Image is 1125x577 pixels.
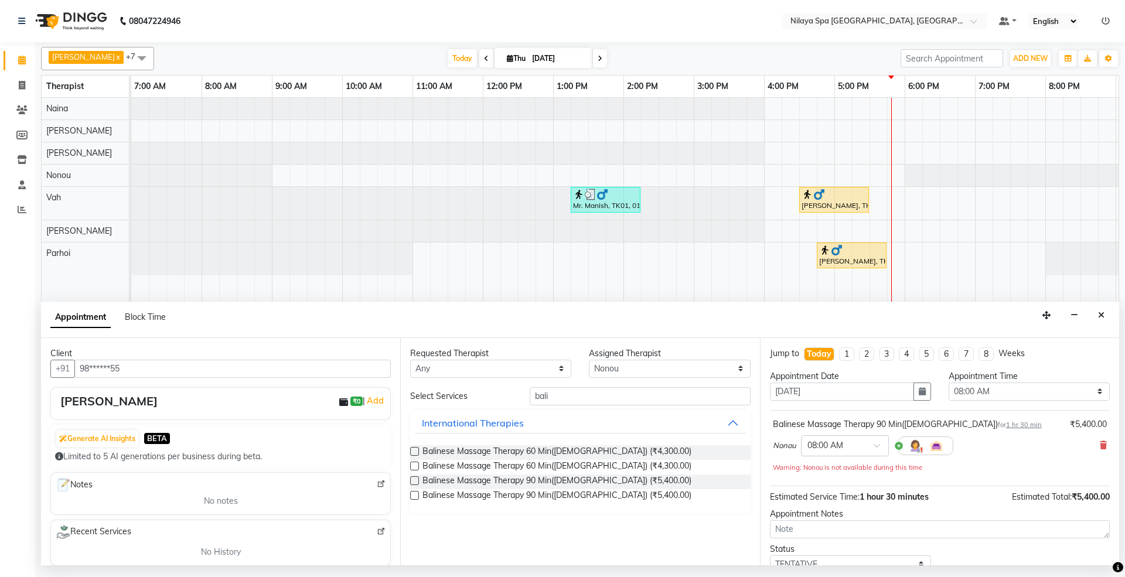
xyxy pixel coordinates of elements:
[1046,78,1083,95] a: 8:00 PM
[773,463,922,472] small: Warning: Nonou is not available during this time
[129,5,180,37] b: 08047224946
[52,52,115,62] span: [PERSON_NAME]
[1012,491,1072,502] span: Estimated Total:
[204,495,238,507] span: No notes
[46,125,112,136] span: [PERSON_NAME]
[422,460,691,474] span: Balinese Massage Therapy 60 Min([DEMOGRAPHIC_DATA]) (₹4,300.00)
[998,421,1042,429] small: for
[770,370,931,383] div: Appointment Date
[363,395,386,406] span: |
[401,390,520,402] div: Select Services
[56,431,138,447] button: Generate AI Insights
[976,78,1012,95] a: 7:00 PM
[1010,50,1051,67] button: ADD NEW
[530,387,751,405] input: Search by service name
[126,52,144,61] span: +7
[998,347,1025,360] div: Weeks
[56,525,131,539] span: Recent Services
[770,508,1110,520] div: Appointment Notes
[905,78,942,95] a: 6:00 PM
[818,244,885,267] div: [PERSON_NAME], TK02, 04:45 PM-05:45 PM, Balinese Massage Therapy 60 Min([DEMOGRAPHIC_DATA])
[55,450,386,463] div: Limited to 5 AI generations per business during beta.
[144,433,170,444] span: BETA
[589,347,750,360] div: Assigned Therapist
[415,412,745,433] button: International Therapies
[529,50,587,67] input: 2025-09-04
[413,78,455,95] a: 11:00 AM
[879,347,894,361] li: 3
[201,546,241,558] span: No History
[343,78,385,95] a: 10:00 AM
[56,477,93,493] span: Notes
[807,348,831,360] div: Today
[1093,306,1110,325] button: Close
[125,312,166,322] span: Block Time
[202,78,240,95] a: 8:00 AM
[979,347,994,361] li: 8
[30,5,110,37] img: logo
[46,148,112,158] span: [PERSON_NAME]
[860,491,929,502] span: 1 hour 30 minutes
[1013,54,1048,63] span: ADD NEW
[46,103,68,114] span: Naina
[770,383,914,401] input: yyyy-mm-dd
[46,226,112,236] span: [PERSON_NAME]
[554,78,591,95] a: 1:00 PM
[504,54,529,63] span: Thu
[1072,491,1110,502] span: ₹5,400.00
[74,360,391,378] input: Search by Name/Mobile/Email/Code
[919,347,934,361] li: 5
[929,439,943,453] img: Interior.png
[410,347,571,360] div: Requested Therapist
[131,78,169,95] a: 7:00 AM
[901,49,1003,67] input: Search Appointment
[949,370,1110,383] div: Appointment Time
[959,347,974,361] li: 7
[422,445,691,460] span: Balinese Massage Therapy 60 Min([DEMOGRAPHIC_DATA]) (₹4,300.00)
[800,189,868,211] div: [PERSON_NAME], TK02, 04:30 PM-05:30 PM, Balinese Massage Therapy 60 Min([DEMOGRAPHIC_DATA])
[859,347,874,361] li: 2
[908,439,922,453] img: Hairdresser.png
[422,474,691,489] span: Balinese Massage Therapy 90 Min([DEMOGRAPHIC_DATA]) (₹5,400.00)
[694,78,731,95] a: 3:00 PM
[50,360,75,378] button: +91
[50,347,391,360] div: Client
[624,78,661,95] a: 2:00 PM
[770,347,799,360] div: Jump to
[46,170,71,180] span: Nonou
[835,78,872,95] a: 5:00 PM
[939,347,954,361] li: 6
[1070,418,1107,431] div: ₹5,400.00
[899,347,914,361] li: 4
[773,418,1042,431] div: Balinese Massage Therapy 90 Min([DEMOGRAPHIC_DATA])
[50,307,111,328] span: Appointment
[115,52,120,62] a: x
[422,489,691,504] span: Balinese Massage Therapy 90 Min([DEMOGRAPHIC_DATA]) (₹5,400.00)
[483,78,525,95] a: 12:00 PM
[773,440,796,452] span: Nonou
[422,416,524,430] div: International Therapies
[839,347,854,361] li: 1
[46,81,84,91] span: Therapist
[272,78,310,95] a: 9:00 AM
[350,397,363,406] span: ₹0
[1006,421,1042,429] span: 1 hr 30 min
[765,78,802,95] a: 4:00 PM
[448,49,477,67] span: Today
[572,189,639,211] div: Mr. Manish, TK01, 01:15 PM-02:15 PM, Deep Tissue Repair Therapy 60 Min([DEMOGRAPHIC_DATA])
[770,491,860,502] span: Estimated Service Time:
[365,394,386,408] a: Add
[46,192,61,203] span: Vah
[46,248,70,258] span: Parhoi
[770,543,931,555] div: Status
[60,392,158,410] div: [PERSON_NAME]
